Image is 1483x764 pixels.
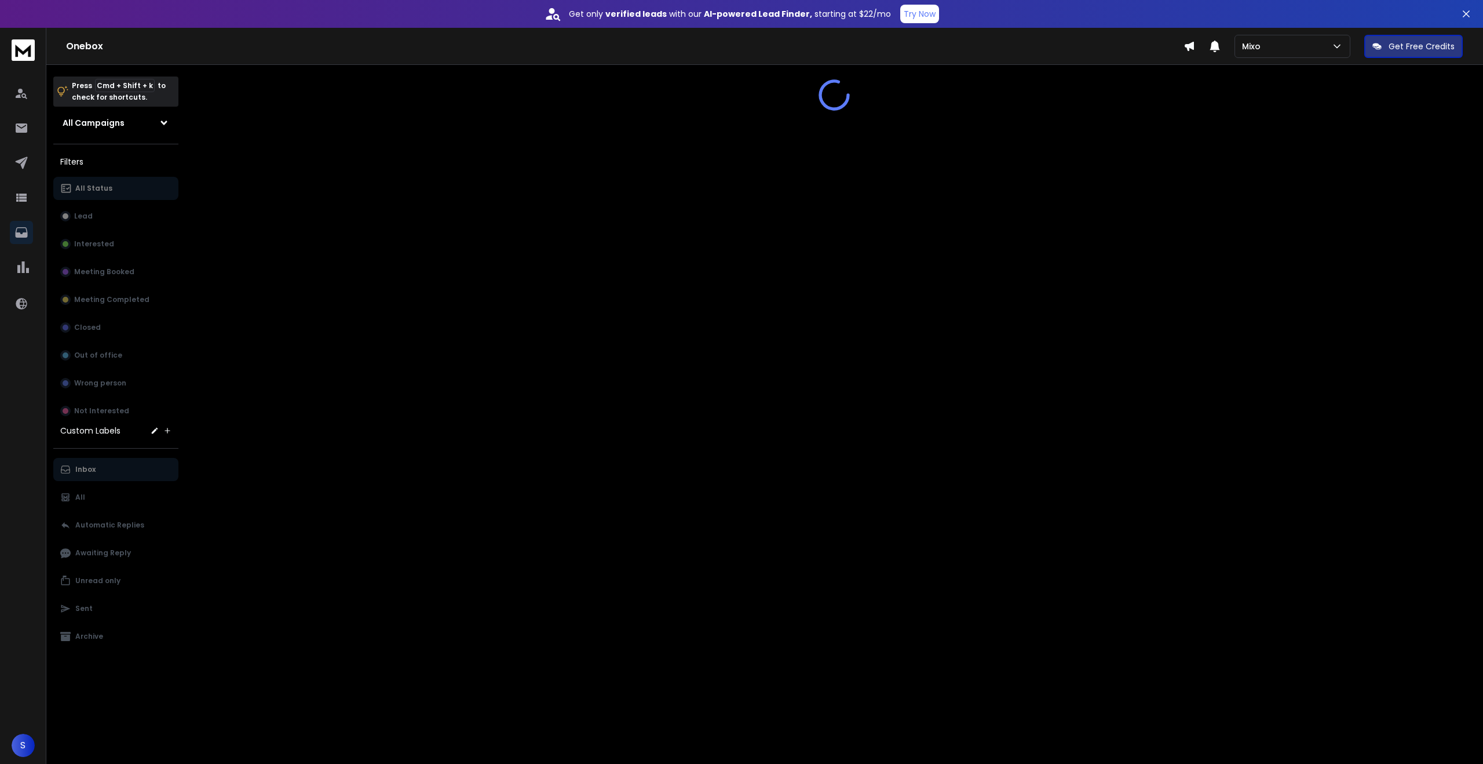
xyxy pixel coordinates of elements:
button: Get Free Credits [1364,35,1463,58]
button: Try Now [900,5,939,23]
p: Mixo [1242,41,1265,52]
strong: AI-powered Lead Finder, [704,8,812,20]
img: logo [12,39,35,61]
p: Get Free Credits [1389,41,1455,52]
h1: All Campaigns [63,117,125,129]
h3: Filters [53,154,178,170]
h3: Custom Labels [60,425,120,436]
strong: verified leads [605,8,667,20]
span: Cmd + Shift + k [95,79,155,92]
p: Get only with our starting at $22/mo [569,8,891,20]
button: All Campaigns [53,111,178,134]
h1: Onebox [66,39,1184,53]
p: Press to check for shortcuts. [72,80,166,103]
button: S [12,734,35,757]
p: Try Now [904,8,936,20]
